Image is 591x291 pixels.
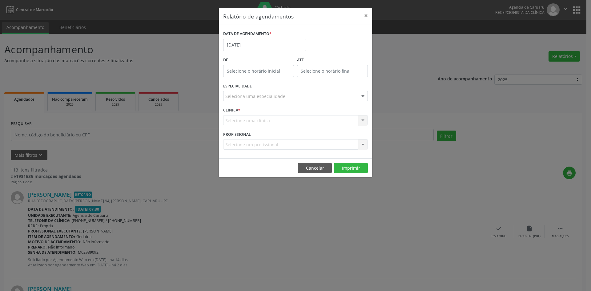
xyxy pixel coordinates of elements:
button: Imprimir [334,163,368,173]
input: Selecione o horário final [297,65,368,77]
span: Seleciona uma especialidade [225,93,285,99]
input: Selecione o horário inicial [223,65,294,77]
button: Cancelar [298,163,332,173]
label: PROFISSIONAL [223,130,251,139]
input: Selecione uma data ou intervalo [223,39,306,51]
button: Close [360,8,372,23]
label: CLÍNICA [223,106,240,115]
label: ATÉ [297,55,368,65]
label: ESPECIALIDADE [223,82,252,91]
label: De [223,55,294,65]
label: DATA DE AGENDAMENTO [223,29,271,39]
h5: Relatório de agendamentos [223,12,294,20]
